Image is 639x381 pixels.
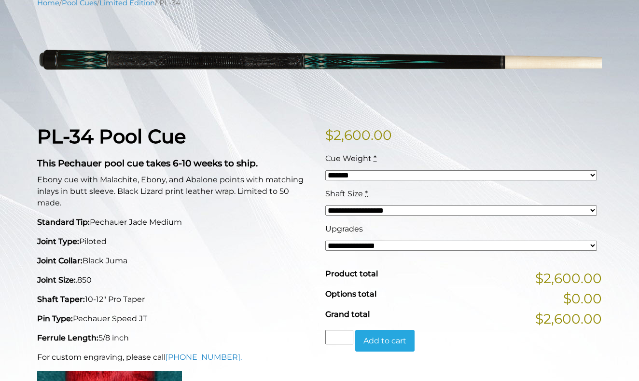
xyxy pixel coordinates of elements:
abbr: required [365,189,368,198]
strong: Pin Type: [37,314,73,323]
span: $2,600.00 [535,268,602,288]
p: .850 [37,274,314,286]
button: Add to cart [355,330,415,352]
bdi: 2,600.00 [325,127,392,143]
p: Pechauer Jade Medium [37,217,314,228]
strong: Joint Type: [37,237,79,246]
span: Upgrades [325,224,363,233]
p: For custom engraving, please call [37,352,314,363]
span: Product total [325,269,378,278]
img: pl-34.png [37,15,602,109]
strong: Shaft Taper: [37,295,85,304]
p: Black Juma [37,255,314,267]
p: Pechauer Speed JT [37,313,314,325]
p: Ebony cue with Malachite, Ebony, and Abalone points with matching inlays in butt sleeve. Black Li... [37,174,314,209]
strong: Joint Size: [37,275,76,285]
strong: This Pechauer pool cue takes 6-10 weeks to ship. [37,158,258,169]
span: $ [325,127,333,143]
span: Grand total [325,310,370,319]
span: Options total [325,289,376,299]
strong: Joint Collar: [37,256,83,265]
strong: Ferrule Length: [37,333,98,342]
p: Piloted [37,236,314,247]
span: Shaft Size [325,189,363,198]
strong: PL-34 Pool Cue [37,124,186,148]
span: $0.00 [563,288,602,309]
span: Cue Weight [325,154,372,163]
span: $2,600.00 [535,309,602,329]
p: 10-12" Pro Taper [37,294,314,305]
abbr: required [374,154,376,163]
input: Product quantity [325,330,353,344]
p: 5/8 inch [37,332,314,344]
strong: Standard Tip: [37,218,90,227]
a: [PHONE_NUMBER]. [166,353,242,362]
